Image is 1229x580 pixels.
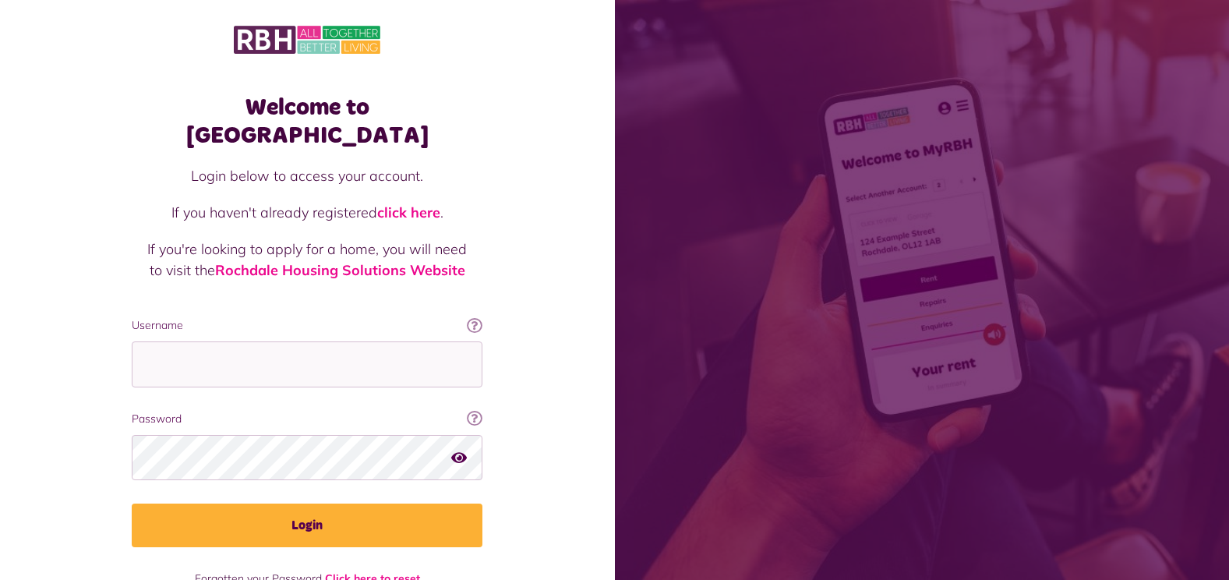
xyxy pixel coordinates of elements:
[234,23,380,56] img: MyRBH
[215,261,465,279] a: Rochdale Housing Solutions Website
[147,202,467,223] p: If you haven't already registered .
[132,411,482,427] label: Password
[132,317,482,334] label: Username
[132,94,482,150] h1: Welcome to [GEOGRAPHIC_DATA]
[147,239,467,281] p: If you're looking to apply for a home, you will need to visit the
[132,504,482,547] button: Login
[147,165,467,186] p: Login below to access your account.
[377,203,440,221] a: click here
